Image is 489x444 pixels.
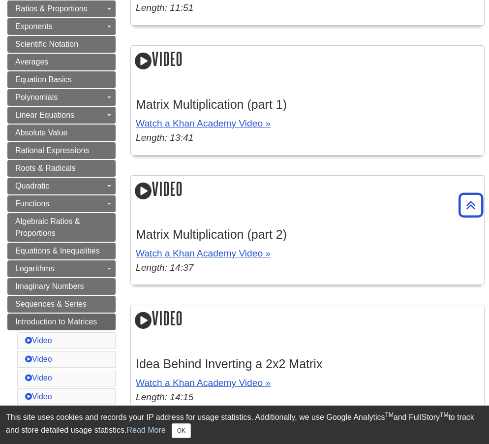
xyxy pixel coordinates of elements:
[136,392,193,402] em: Length: 14:15
[15,40,78,48] span: Scientific Notation
[7,18,116,35] a: Exponents
[15,282,84,290] span: Imaginary Numbers
[131,305,484,333] h2: Video
[15,111,74,119] span: Linear Equations
[7,54,116,70] a: Averages
[136,118,271,128] a: Watch a Khan Academy Video »
[7,314,116,330] a: Introduction to Matrices
[15,4,88,13] span: Ratios & Proportions
[15,264,54,273] span: Logarithms
[136,132,193,143] em: Length: 13:41
[15,317,97,326] span: Introduction to Matrices
[7,107,116,124] a: Linear Equations
[15,182,49,190] span: Quadratic
[15,58,48,66] span: Averages
[7,125,116,141] a: Absolute Value
[7,296,116,313] a: Sequences & Series
[15,22,53,31] span: Exponents
[440,412,448,418] sup: TM
[15,93,58,101] span: Polynomials
[136,357,479,371] h3: Idea Behind Inverting a 2x2 Matrix
[25,355,52,363] a: Video
[455,198,487,212] a: Back to Top
[7,36,116,53] a: Scientific Notation
[7,243,116,259] a: Equations & Inequalities
[7,213,116,242] a: Algebraic Ratios & Proportions
[385,412,393,418] sup: TM
[7,178,116,194] a: Quadratic
[131,176,484,204] h2: Video
[25,392,52,401] a: Video
[7,160,116,177] a: Roots & Radicals
[136,227,479,242] h3: Matrix Multiplication (part 2)
[7,71,116,88] a: Equation Basics
[136,378,271,388] a: Watch a Khan Academy Video »
[15,146,89,155] span: Rational Expressions
[7,142,116,159] a: Rational Expressions
[7,195,116,212] a: Functions
[7,89,116,106] a: Polynomials
[7,278,116,295] a: Imaginary Numbers
[25,374,52,382] a: Video
[136,262,193,273] em: Length: 14:37
[131,46,484,74] h2: Video
[25,336,52,345] a: Video
[15,217,80,237] span: Algebraic Ratios & Proportions
[15,164,76,172] span: Roots & Radicals
[15,128,67,137] span: Absolute Value
[136,248,271,258] a: Watch a Khan Academy Video »
[15,247,100,255] span: Equations & Inequalities
[126,426,165,434] a: Read More
[6,412,483,438] div: This site uses cookies and records your IP address for usage statistics. Additionally, we use Goo...
[136,97,479,112] h3: Matrix Multiplication (part 1)
[7,0,116,17] a: Ratios & Proportions
[136,2,193,13] em: Length: 11:51
[172,423,191,438] button: Close
[7,260,116,277] a: Logarithms
[15,300,87,308] span: Sequences & Series
[15,75,72,84] span: Equation Basics
[15,199,49,208] span: Functions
